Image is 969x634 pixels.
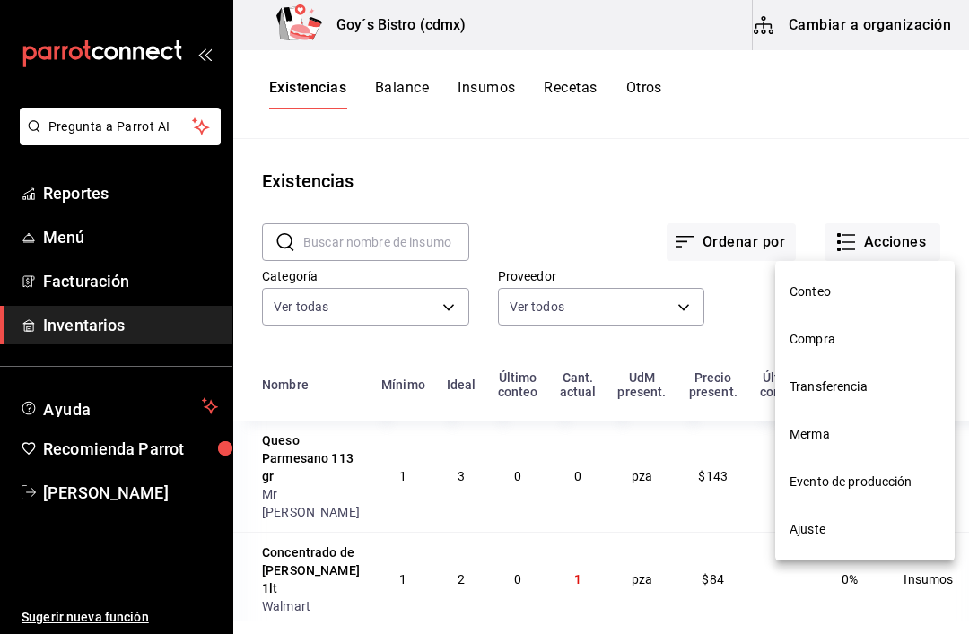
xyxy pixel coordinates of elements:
[790,378,940,396] span: Transferencia
[790,520,940,539] span: Ajuste
[790,473,940,491] span: Evento de producción
[790,330,940,349] span: Compra
[790,282,940,301] span: Conteo
[790,425,940,444] span: Merma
